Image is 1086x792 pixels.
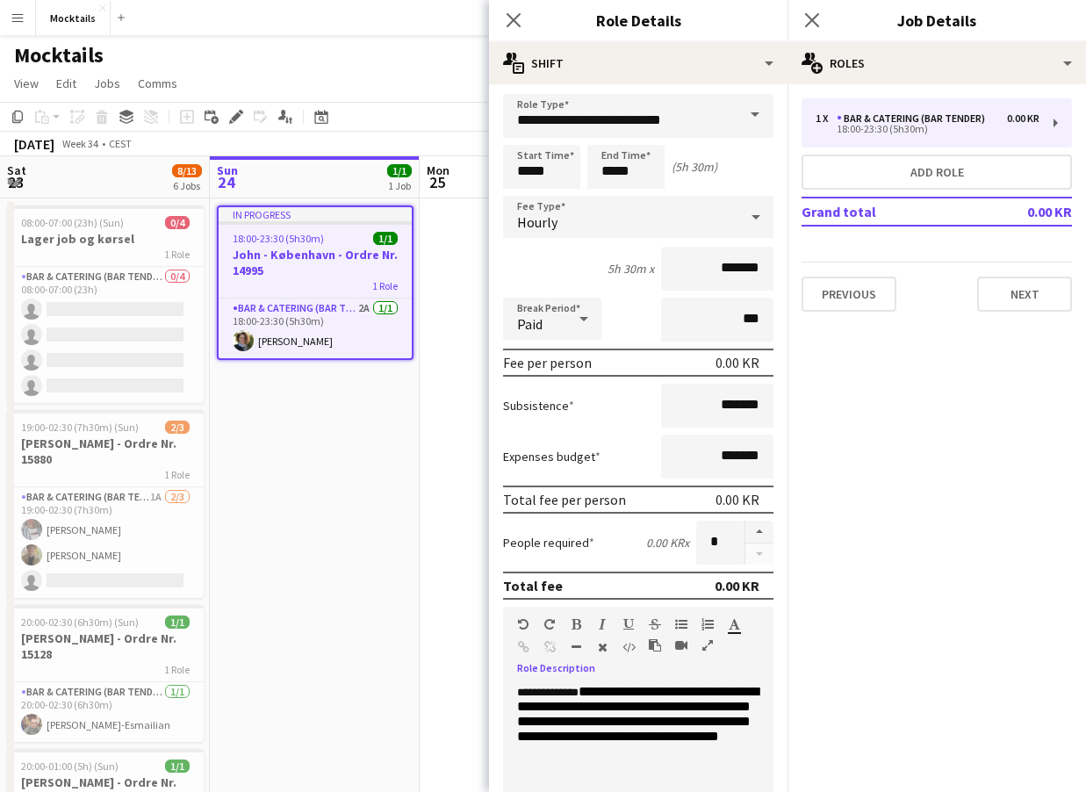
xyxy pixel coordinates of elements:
[596,617,608,631] button: Italic
[4,172,26,192] span: 23
[715,577,759,594] div: 0.00 KR
[49,72,83,95] a: Edit
[21,616,139,629] span: 20:00-02:30 (6h30m) (Sun)
[489,42,788,84] div: Shift
[58,137,102,150] span: Week 34
[646,535,689,551] div: 0.00 KR x
[543,617,556,631] button: Redo
[675,638,687,652] button: Insert video
[503,577,563,594] div: Total fee
[138,76,177,91] span: Comms
[427,162,450,178] span: Mon
[21,760,119,773] span: 20:00-01:00 (5h) (Sun)
[788,42,1086,84] div: Roles
[21,421,139,434] span: 19:00-02:30 (7h30m) (Sun)
[56,76,76,91] span: Edit
[816,125,1039,133] div: 18:00-23:30 (5h30m)
[87,72,127,95] a: Jobs
[7,630,204,662] h3: [PERSON_NAME] - Ordre Nr. 15128
[165,421,190,434] span: 2/3
[214,172,238,192] span: 24
[173,179,201,192] div: 6 Jobs
[701,638,714,652] button: Fullscreen
[131,72,184,95] a: Comms
[570,617,582,631] button: Bold
[21,216,124,229] span: 08:00-07:00 (23h) (Sun)
[165,216,190,229] span: 0/4
[217,162,238,178] span: Sun
[109,137,132,150] div: CEST
[517,213,557,231] span: Hourly
[172,164,202,177] span: 8/13
[503,398,574,414] label: Subsistence
[503,449,601,464] label: Expenses budget
[517,315,543,333] span: Paid
[372,279,398,292] span: 1 Role
[7,72,46,95] a: View
[14,135,54,153] div: [DATE]
[672,159,717,175] div: (5h 30m)
[728,617,740,631] button: Text Color
[7,267,204,403] app-card-role: Bar & Catering (Bar Tender)0/408:00-07:00 (23h)
[788,9,1086,32] h3: Job Details
[608,261,654,277] div: 5h 30m x
[816,112,837,125] div: 1 x
[217,205,414,360] app-job-card: In progress18:00-23:30 (5h30m)1/1John - København - Ordre Nr. 149951 RoleBar & Catering (Bar Tend...
[7,410,204,598] app-job-card: 19:00-02:30 (7h30m) (Sun)2/3[PERSON_NAME] - Ordre Nr. 158801 RoleBar & Catering (Bar Tender)1A2/3...
[649,617,661,631] button: Strikethrough
[969,198,1072,226] td: 0.00 KR
[745,521,773,544] button: Increase
[219,299,412,358] app-card-role: Bar & Catering (Bar Tender)2A1/118:00-23:30 (5h30m)[PERSON_NAME]
[802,155,1072,190] button: Add role
[373,232,398,245] span: 1/1
[622,617,635,631] button: Underline
[233,232,324,245] span: 18:00-23:30 (5h30m)
[977,277,1072,312] button: Next
[424,172,450,192] span: 25
[36,1,111,35] button: Mocktails
[165,760,190,773] span: 1/1
[164,468,190,481] span: 1 Role
[802,277,896,312] button: Previous
[388,179,411,192] div: 1 Job
[7,682,204,742] app-card-role: Bar & Catering (Bar Tender)1/120:00-02:30 (6h30m)[PERSON_NAME]-Esmailian
[14,76,39,91] span: View
[7,436,204,467] h3: [PERSON_NAME] - Ordre Nr. 15880
[802,198,969,226] td: Grand total
[94,76,120,91] span: Jobs
[164,248,190,261] span: 1 Role
[649,638,661,652] button: Paste as plain text
[570,640,582,654] button: Horizontal Line
[489,9,788,32] h3: Role Details
[7,162,26,178] span: Sat
[503,491,626,508] div: Total fee per person
[7,231,204,247] h3: Lager job og kørsel
[14,42,104,68] h1: Mocktails
[716,491,759,508] div: 0.00 KR
[503,535,594,551] label: People required
[837,112,992,125] div: Bar & Catering (Bar Tender)
[219,247,412,278] h3: John - København - Ordre Nr. 14995
[596,640,608,654] button: Clear Formatting
[517,617,529,631] button: Undo
[165,616,190,629] span: 1/1
[387,164,412,177] span: 1/1
[7,487,204,598] app-card-role: Bar & Catering (Bar Tender)1A2/319:00-02:30 (7h30m)[PERSON_NAME][PERSON_NAME]
[675,617,687,631] button: Unordered List
[503,354,592,371] div: Fee per person
[164,663,190,676] span: 1 Role
[7,605,204,742] app-job-card: 20:00-02:30 (6h30m) (Sun)1/1[PERSON_NAME] - Ordre Nr. 151281 RoleBar & Catering (Bar Tender)1/120...
[219,207,412,221] div: In progress
[7,205,204,403] app-job-card: 08:00-07:00 (23h) (Sun)0/4Lager job og kørsel1 RoleBar & Catering (Bar Tender)0/408:00-07:00 (23h)
[1007,112,1039,125] div: 0.00 KR
[622,640,635,654] button: HTML Code
[716,354,759,371] div: 0.00 KR
[701,617,714,631] button: Ordered List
